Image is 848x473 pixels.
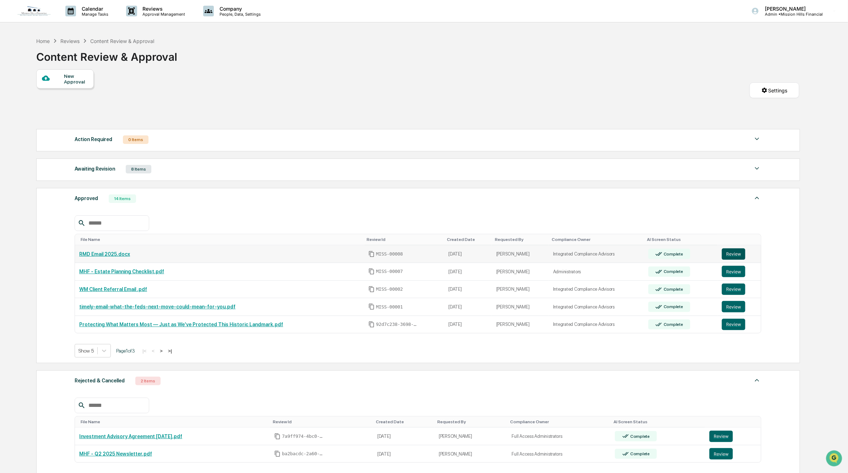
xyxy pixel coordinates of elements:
[274,433,281,440] span: Copy Id
[709,431,733,442] button: Review
[434,428,508,445] td: [PERSON_NAME]
[492,316,549,333] td: [PERSON_NAME]
[79,322,283,327] a: Protecting What Matters Most — Just as We’ve Protected This Historic Landmark.pdf
[722,284,757,295] a: Review
[368,268,375,275] span: Copy Id
[282,434,325,439] span: 7a9ff974-4bc0-4f9f-80e6-f2ae8622ea89
[368,303,375,310] span: Copy Id
[59,90,88,97] span: Attestations
[447,237,489,242] div: Toggle SortBy
[76,12,112,17] p: Manage Tasks
[376,322,419,327] span: 92d7c238-3698-42b8-9f3a-cf58841968b0
[444,245,492,263] td: [DATE]
[137,6,189,12] p: Reviews
[662,287,683,292] div: Complete
[753,164,761,173] img: caret
[723,237,758,242] div: Toggle SortBy
[711,419,758,424] div: Toggle SortBy
[376,419,432,424] div: Toggle SortBy
[709,448,757,459] a: Review
[109,194,136,203] div: 14 Items
[367,237,442,242] div: Toggle SortBy
[7,54,20,67] img: 1746055101610-c473b297-6a78-478c-a979-82029cc54cd1
[492,263,549,281] td: [PERSON_NAME]
[722,319,745,330] button: Review
[722,301,757,312] a: Review
[750,82,799,98] button: Settings
[722,248,757,260] a: Review
[722,266,757,277] a: Review
[709,448,733,459] button: Review
[368,321,375,328] span: Copy Id
[158,348,165,354] button: >
[753,194,761,202] img: caret
[116,348,135,354] span: Page 1 of 3
[274,451,281,457] span: Copy Id
[722,301,745,312] button: Review
[214,6,264,12] p: Company
[166,348,174,354] button: >|
[662,304,683,309] div: Complete
[492,281,549,299] td: [PERSON_NAME]
[825,450,844,469] iframe: Open customer support
[759,6,823,12] p: [PERSON_NAME]
[79,286,147,292] a: WM Client Referral Email .pdf
[121,57,129,65] button: Start new chat
[549,298,644,316] td: Integrated Compliance Advisors
[376,304,403,310] span: MISS-00001
[549,281,644,299] td: Integrated Compliance Advisors
[36,45,177,63] div: Content Review & Approval
[79,451,152,457] a: MHF - Q2 2025 Newsletter.pdf
[282,451,325,457] span: ba2bacdc-2a60-4824-8f7d-cbba71957783
[492,245,549,263] td: [PERSON_NAME]
[549,245,644,263] td: Integrated Compliance Advisors
[444,316,492,333] td: [DATE]
[647,237,715,242] div: Toggle SortBy
[76,6,112,12] p: Calendar
[137,12,189,17] p: Approval Management
[444,263,492,281] td: [DATE]
[75,194,98,203] div: Approved
[79,304,236,310] a: timely-email-what-the-feds-next-move-could-mean-for-you.pdf
[7,90,13,96] div: 🖐️
[662,322,683,327] div: Complete
[552,237,641,242] div: Toggle SortBy
[376,286,403,292] span: MISS-00002
[79,251,130,257] a: RMD Email 2025.docx
[709,431,757,442] a: Review
[368,286,375,292] span: Copy Id
[549,316,644,333] td: Integrated Compliance Advisors
[75,376,125,385] div: Rejected & Cancelled
[629,434,650,439] div: Complete
[273,419,370,424] div: Toggle SortBy
[49,87,91,100] a: 🗄️Attestations
[492,298,549,316] td: [PERSON_NAME]
[81,237,361,242] div: Toggle SortBy
[64,73,88,85] div: New Approval
[753,135,761,143] img: caret
[81,419,267,424] div: Toggle SortBy
[140,348,148,354] button: |<
[52,90,57,96] div: 🗄️
[71,120,86,126] span: Pylon
[75,164,115,173] div: Awaiting Revision
[759,12,823,17] p: Admin • Mission Hills Financial
[662,252,683,257] div: Complete
[753,376,761,385] img: caret
[373,428,434,445] td: [DATE]
[437,419,505,424] div: Toggle SortBy
[629,451,650,456] div: Complete
[444,281,492,299] td: [DATE]
[722,266,745,277] button: Review
[376,269,403,274] span: MISS-00007
[126,165,151,173] div: 8 Items
[434,445,508,463] td: [PERSON_NAME]
[7,104,13,109] div: 🔎
[60,38,80,44] div: Reviews
[508,445,611,463] td: Full Access Administrators
[79,269,164,274] a: MHF - Estate Planning Checklist.pdf
[4,87,49,100] a: 🖐️Preclearance
[123,135,148,144] div: 0 Items
[722,248,745,260] button: Review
